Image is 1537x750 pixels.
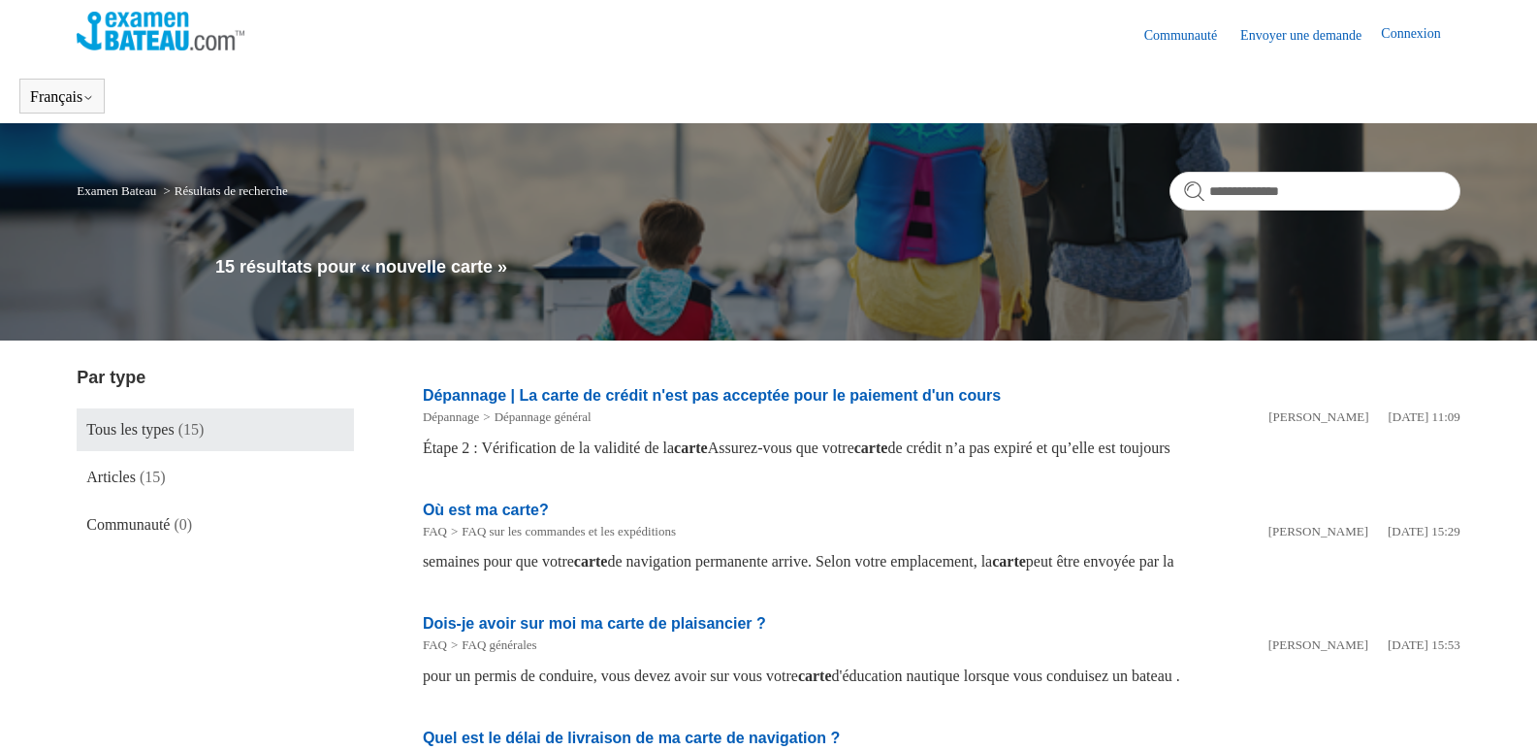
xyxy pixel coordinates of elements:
li: FAQ [423,636,447,655]
li: Dépannage [423,408,479,427]
div: semaines pour que votre de navigation permanente arrive. Selon votre emplacement, la peut être en... [423,550,1460,573]
div: pour un permis de conduire, vous devez avoir sur vous votre d'éducation nautique lorsque vous con... [423,665,1460,688]
a: FAQ générales [462,637,536,652]
li: [PERSON_NAME] [1268,636,1368,655]
a: Dépannage [423,409,479,424]
a: Dépannage | La carte de crédit n'est pas acceptée pour le paiement d'un cours [423,387,1001,404]
em: carte [798,668,832,684]
a: Dépannage général [495,409,592,424]
input: Rechercher [1169,172,1460,211]
li: Dépannage général [479,408,591,427]
em: carte [854,440,888,456]
span: (0) [174,516,192,533]
div: Étape 2 : Vérification de la validité de la Assurez-vous que votre de crédit n’a pas expiré et qu... [423,437,1460,460]
li: Examen Bateau [77,183,159,198]
a: Envoyer une demande [1240,25,1381,46]
a: Quel est le délai de livraison de ma carte de navigation ? [423,730,840,746]
h1: 15 résultats pour « nouvelle carte » [215,254,1460,280]
a: FAQ [423,637,447,652]
li: [PERSON_NAME] [1268,522,1368,541]
a: Connexion [1381,23,1459,47]
a: Communauté [1144,25,1236,46]
li: FAQ sur les commandes et les expéditions [447,522,676,541]
span: (15) [178,421,205,438]
a: Articles (15) [77,456,353,499]
div: Live chat [1472,685,1522,735]
em: carte [674,440,708,456]
li: FAQ générales [447,636,537,655]
img: Page d’accueil du Centre d’aide Examen Bateau [77,12,244,50]
a: Tous les types (15) [77,408,353,451]
time: 07/05/2025 15:53 [1388,637,1460,652]
a: Où est ma carte? [423,502,549,518]
span: Communauté [86,516,170,533]
em: carte [574,553,608,570]
button: Français [30,88,94,106]
a: Examen Bateau [77,183,156,198]
h3: Par type [77,365,353,391]
li: FAQ [423,522,447,541]
span: (15) [140,469,166,485]
time: 07/05/2025 15:29 [1388,524,1460,538]
span: Articles [86,469,136,485]
a: Communauté (0) [77,504,353,546]
em: carte [992,553,1026,570]
time: 08/05/2025 11:09 [1388,409,1459,424]
a: FAQ [423,524,447,538]
li: Résultats de recherche [159,183,287,198]
a: Dois-je avoir sur moi ma carte de plaisancier ? [423,615,766,632]
li: [PERSON_NAME] [1268,408,1368,427]
a: FAQ sur les commandes et les expéditions [462,524,676,538]
span: Tous les types [86,421,174,438]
